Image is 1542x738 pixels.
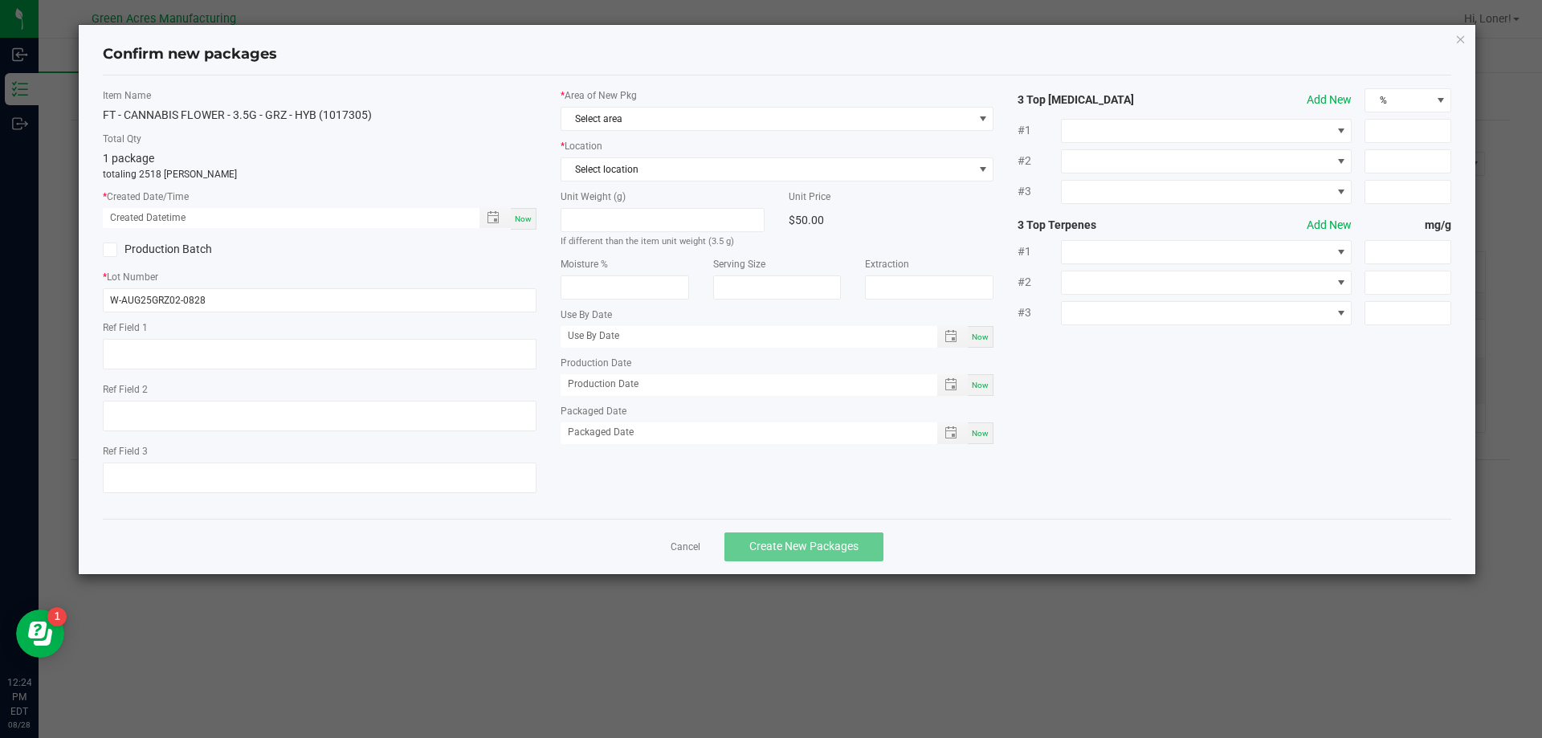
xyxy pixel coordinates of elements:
p: totaling 2518 [PERSON_NAME] [103,167,536,181]
strong: 3 Top Terpenes [1018,217,1191,234]
label: Packaged Date [561,404,994,418]
span: Now [972,429,989,438]
span: Create New Packages [749,540,859,552]
span: Toggle popup [937,374,969,396]
label: Unit Price [789,190,993,204]
label: Use By Date [561,308,994,322]
span: Toggle popup [479,208,511,228]
iframe: Resource center unread badge [47,607,67,626]
span: #1 [1018,122,1061,139]
label: Lot Number [103,270,536,284]
small: If different than the item unit weight (3.5 g) [561,236,734,247]
label: Serving Size [713,257,842,271]
input: Packaged Date [561,422,920,442]
label: Item Name [103,88,536,103]
button: Create New Packages [724,532,883,561]
strong: 3 Top [MEDICAL_DATA] [1018,92,1191,108]
span: #3 [1018,304,1061,321]
div: FT - CANNABIS FLOWER - 3.5G - GRZ - HYB (1017305) [103,107,536,124]
span: Toggle popup [937,326,969,348]
label: Moisture % [561,257,689,271]
label: Total Qty [103,132,536,146]
button: Add New [1307,217,1352,234]
button: Add New [1307,92,1352,108]
span: NO DATA FOUND [561,157,994,181]
span: % [1365,89,1430,112]
label: Unit Weight (g) [561,190,765,204]
label: Created Date/Time [103,190,536,204]
label: Ref Field 2 [103,382,536,397]
input: Production Date [561,374,920,394]
span: 1 package [103,152,154,165]
label: Area of New Pkg [561,88,994,103]
a: Cancel [671,540,700,554]
label: Production Batch [103,241,308,258]
span: #2 [1018,153,1061,169]
label: Production Date [561,356,994,370]
span: Now [515,214,532,223]
label: Location [561,139,994,153]
span: Now [972,332,989,341]
input: Use By Date [561,326,920,346]
span: #2 [1018,274,1061,291]
strong: mg/g [1365,217,1451,234]
label: Ref Field 1 [103,320,536,335]
span: Select location [561,158,973,181]
span: #3 [1018,183,1061,200]
label: Extraction [865,257,993,271]
span: #1 [1018,243,1061,260]
input: Created Datetime [103,208,463,228]
iframe: Resource center [16,610,64,658]
span: Now [972,381,989,389]
div: $50.00 [789,208,993,232]
span: Select area [561,108,973,130]
span: Toggle popup [937,422,969,444]
label: Ref Field 3 [103,444,536,459]
h4: Confirm new packages [103,44,1452,65]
